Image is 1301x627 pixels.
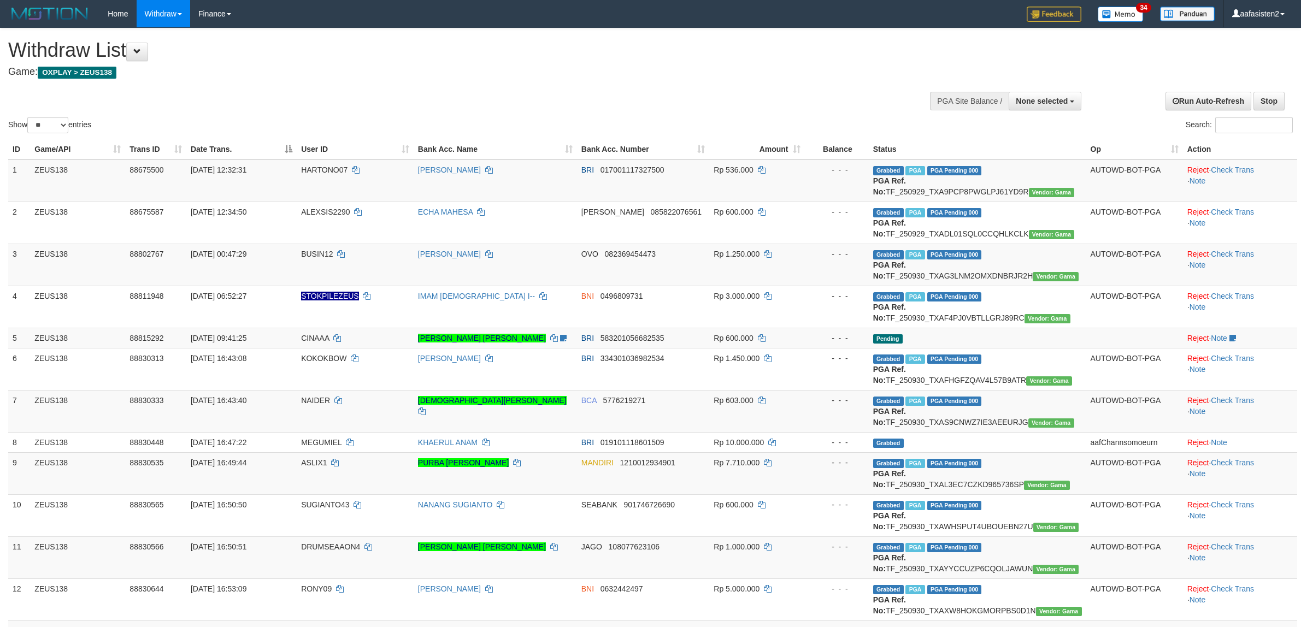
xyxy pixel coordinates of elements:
[1183,202,1297,244] td: · ·
[905,166,925,175] span: Marked by aaftrukkakada
[927,459,982,468] span: PGA Pending
[927,585,982,594] span: PGA Pending
[1211,458,1254,467] a: Check Trans
[8,139,30,159] th: ID
[809,541,864,552] div: - - -
[1086,494,1183,536] td: AUTOWD-BOT-PGA
[1160,7,1215,21] img: panduan.png
[8,5,91,22] img: MOTION_logo.png
[129,292,163,300] span: 88811948
[8,67,856,78] h4: Game:
[418,208,473,216] a: ECHA MAHESA
[191,165,246,174] span: [DATE] 12:32:31
[191,396,246,405] span: [DATE] 16:43:40
[809,333,864,344] div: - - -
[869,536,1086,578] td: TF_250930_TXAYYCCUZP6CQOLJAWUN
[125,139,186,159] th: Trans ID: activate to sort column ascending
[1211,208,1254,216] a: Check Trans
[714,458,760,467] span: Rp 7.710.000
[30,452,125,494] td: ZEUS138
[191,438,246,447] span: [DATE] 16:47:22
[581,250,598,258] span: OVO
[1033,272,1079,281] span: Vendor URL: https://trx31.1velocity.biz
[1253,92,1285,110] a: Stop
[1211,584,1254,593] a: Check Trans
[8,494,30,536] td: 10
[301,438,342,447] span: MEGUMIEL
[1187,438,1209,447] a: Reject
[1033,523,1079,532] span: Vendor URL: https://trx31.1velocity.biz
[129,250,163,258] span: 88802767
[1086,578,1183,620] td: AUTOWD-BOT-PGA
[129,438,163,447] span: 88830448
[873,292,904,301] span: Grabbed
[30,348,125,390] td: ZEUS138
[191,500,246,509] span: [DATE] 16:50:50
[1190,218,1206,227] a: Note
[1009,92,1081,110] button: None selected
[873,250,904,259] span: Grabbed
[301,165,348,174] span: HARTONO07
[1190,365,1206,374] a: Note
[1086,536,1183,578] td: AUTOWD-BOT-PGA
[927,292,982,301] span: PGA Pending
[129,542,163,551] span: 88830566
[191,292,246,300] span: [DATE] 06:52:27
[301,250,333,258] span: BUSIN12
[873,303,906,322] b: PGA Ref. No:
[1026,376,1072,386] span: Vendor URL: https://trx31.1velocity.biz
[8,202,30,244] td: 2
[418,334,546,342] a: [PERSON_NAME] [PERSON_NAME]
[30,390,125,432] td: ZEUS138
[581,542,602,551] span: JAGO
[418,292,535,300] a: IMAM [DEMOGRAPHIC_DATA] I--
[8,536,30,578] td: 11
[873,595,906,615] b: PGA Ref. No:
[191,250,246,258] span: [DATE] 00:47:29
[418,250,481,258] a: [PERSON_NAME]
[30,159,125,202] td: ZEUS138
[873,218,906,238] b: PGA Ref. No:
[8,117,91,133] label: Show entries
[873,407,906,427] b: PGA Ref. No:
[1025,314,1070,323] span: Vendor URL: https://trx31.1velocity.biz
[714,165,753,174] span: Rp 536.000
[418,500,493,509] a: NANANG SUGIANTO
[30,536,125,578] td: ZEUS138
[905,292,925,301] span: Marked by aafsreyleap
[873,543,904,552] span: Grabbed
[603,396,645,405] span: Copy 5776219271 to clipboard
[8,39,856,61] h1: Withdraw List
[8,244,30,286] td: 3
[869,202,1086,244] td: TF_250929_TXADL01SQL0CCQHLKCLK
[1024,481,1070,490] span: Vendor URL: https://trx31.1velocity.biz
[869,452,1086,494] td: TF_250930_TXAL3EC7CZKD965736SP
[1187,250,1209,258] a: Reject
[873,176,906,196] b: PGA Ref. No:
[624,500,675,509] span: Copy 901746726690 to clipboard
[1033,565,1079,574] span: Vendor URL: https://trx31.1velocity.biz
[873,459,904,468] span: Grabbed
[8,286,30,328] td: 4
[1190,407,1206,416] a: Note
[1183,244,1297,286] td: · ·
[927,354,982,364] span: PGA Pending
[873,166,904,175] span: Grabbed
[1211,542,1254,551] a: Check Trans
[301,354,346,363] span: KOKOKBOW
[1211,292,1254,300] a: Check Trans
[873,365,906,385] b: PGA Ref. No:
[581,292,594,300] span: BNI
[129,458,163,467] span: 88830535
[8,159,30,202] td: 1
[418,438,478,447] a: KHAERUL ANAM
[1211,334,1227,342] a: Note
[1187,396,1209,405] a: Reject
[129,584,163,593] span: 88830644
[38,67,116,79] span: OXPLAY > ZEUS138
[905,585,925,594] span: Marked by aafpengsreynich
[1183,139,1297,159] th: Action
[191,458,246,467] span: [DATE] 16:49:44
[651,208,702,216] span: Copy 085822076561 to clipboard
[129,396,163,405] span: 88830333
